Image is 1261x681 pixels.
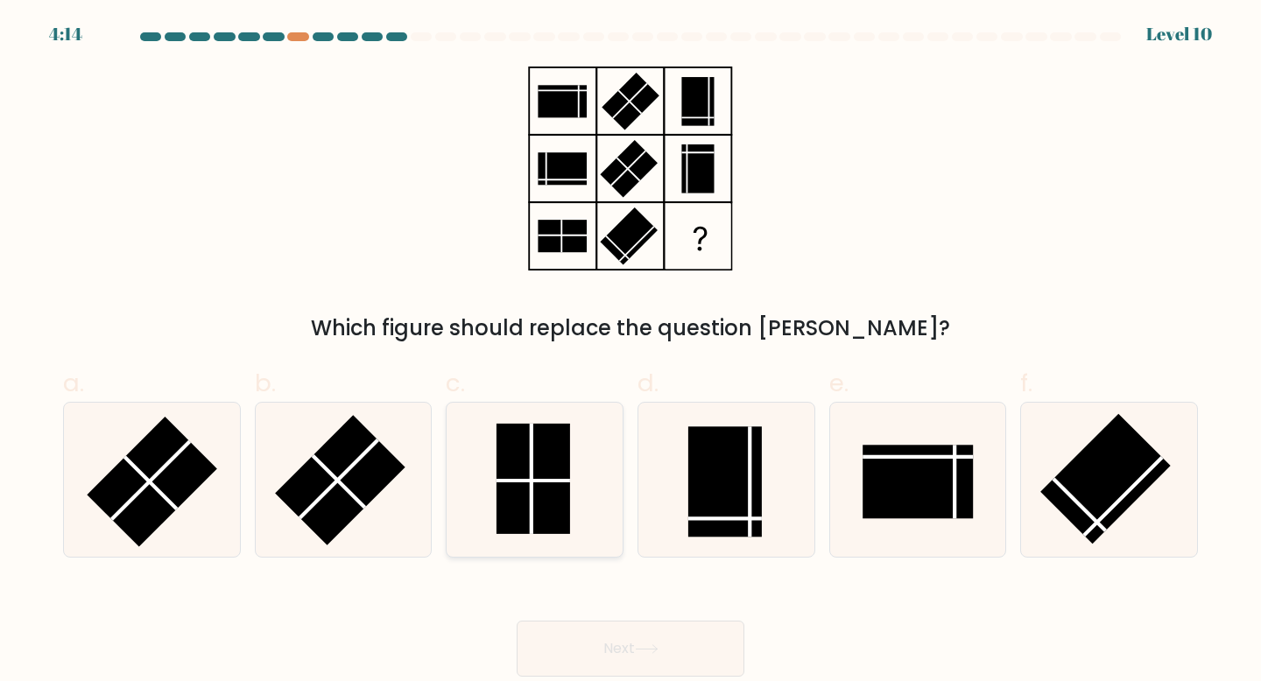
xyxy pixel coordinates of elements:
span: f. [1020,366,1032,400]
div: Which figure should replace the question [PERSON_NAME]? [74,312,1187,344]
span: a. [63,366,84,400]
span: d. [638,366,659,400]
span: c. [446,366,465,400]
div: 4:14 [49,21,82,47]
button: Next [517,621,744,677]
div: Level 10 [1146,21,1212,47]
span: b. [255,366,276,400]
span: e. [829,366,849,400]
